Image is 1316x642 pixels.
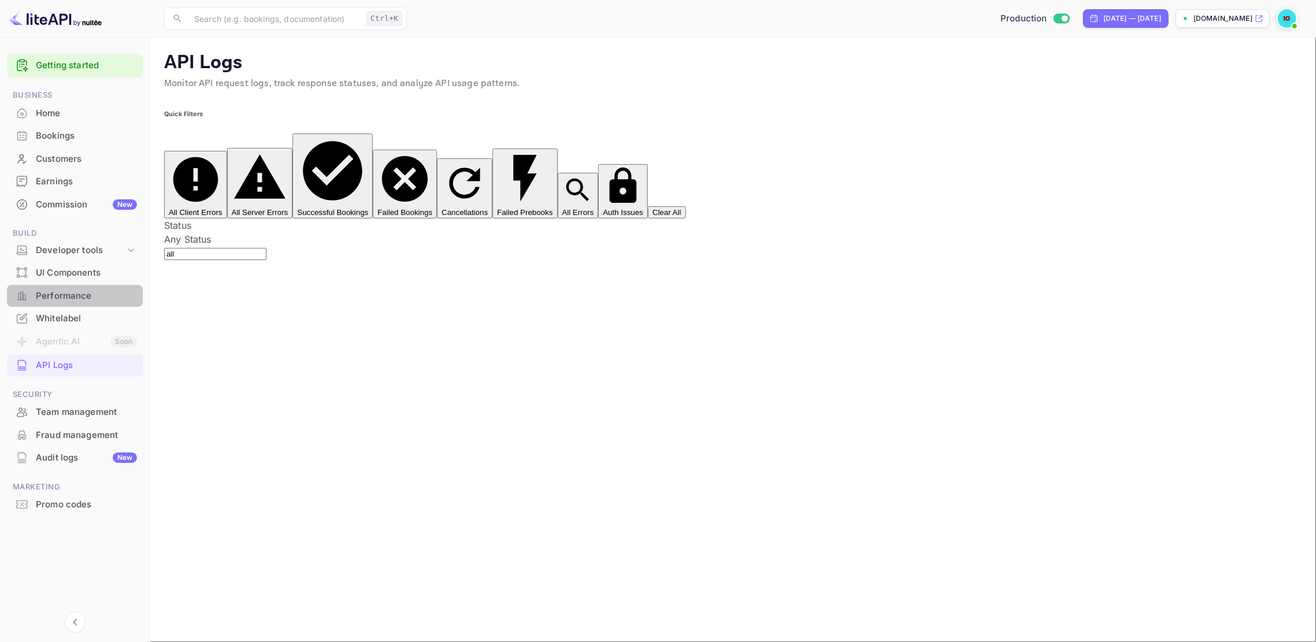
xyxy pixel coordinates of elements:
img: Ivan Orlov [1278,9,1296,28]
div: Bookings [7,125,143,147]
a: Bookings [7,125,143,146]
a: Earnings [7,170,143,192]
div: Team management [7,401,143,424]
div: API Logs [36,359,137,372]
button: All Errors [558,173,599,218]
a: Performance [7,285,143,306]
span: Production [1000,12,1047,25]
button: Successful Bookings [292,133,373,218]
div: Promo codes [36,498,137,511]
a: Whitelabel [7,307,143,329]
span: Marketing [7,481,143,493]
div: API Logs [7,354,143,377]
button: Failed Prebooks [492,149,557,218]
label: Status [164,220,191,231]
div: Home [36,107,137,120]
a: Home [7,102,143,124]
div: Developer tools [7,240,143,261]
div: Performance [7,285,143,307]
button: Collapse navigation [65,612,86,633]
p: Monitor API request logs, track response statuses, and analyze API usage patterns. [164,77,1302,91]
div: Earnings [7,170,143,193]
p: [DOMAIN_NAME] [1193,13,1252,24]
div: Bookings [36,129,137,143]
div: Audit logs [36,451,137,465]
div: Any Status [164,232,1302,246]
div: Fraud management [36,429,137,442]
button: Cancellations [437,158,492,218]
a: Customers [7,148,143,169]
a: Audit logsNew [7,447,143,468]
a: UI Components [7,262,143,283]
button: Failed Bookings [373,150,437,218]
div: Promo codes [7,493,143,516]
div: Getting started [7,54,143,77]
h6: Quick Filters [164,110,1302,119]
div: New [113,452,137,463]
div: Whitelabel [36,312,137,325]
div: Performance [36,290,137,303]
a: Team management [7,401,143,422]
span: Business [7,89,143,102]
a: CommissionNew [7,194,143,215]
div: Home [7,102,143,125]
span: Build [7,227,143,240]
div: Earnings [36,175,137,188]
div: UI Components [36,266,137,280]
div: Audit logsNew [7,447,143,469]
button: All Client Errors [164,151,227,218]
div: New [113,199,137,210]
div: Developer tools [36,244,125,257]
div: Whitelabel [7,307,143,330]
div: UI Components [7,262,143,284]
a: Promo codes [7,493,143,515]
div: Switch to Sandbox mode [996,12,1074,25]
div: [DATE] — [DATE] [1103,13,1161,24]
a: Getting started [36,59,137,72]
div: Customers [36,153,137,166]
img: LiteAPI logo [9,9,102,28]
button: Clear All [648,206,686,218]
div: Ctrl+K [366,11,402,26]
p: API Logs [164,51,1302,75]
button: All Server Errors [227,148,293,218]
div: Commission [36,198,137,211]
div: Team management [36,406,137,419]
button: Auth Issues [598,164,648,218]
a: Fraud management [7,424,143,446]
span: Security [7,388,143,401]
div: Fraud management [7,424,143,447]
div: Customers [7,148,143,170]
a: API Logs [7,354,143,376]
div: CommissionNew [7,194,143,216]
input: Search (e.g. bookings, documentation) [187,7,362,30]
